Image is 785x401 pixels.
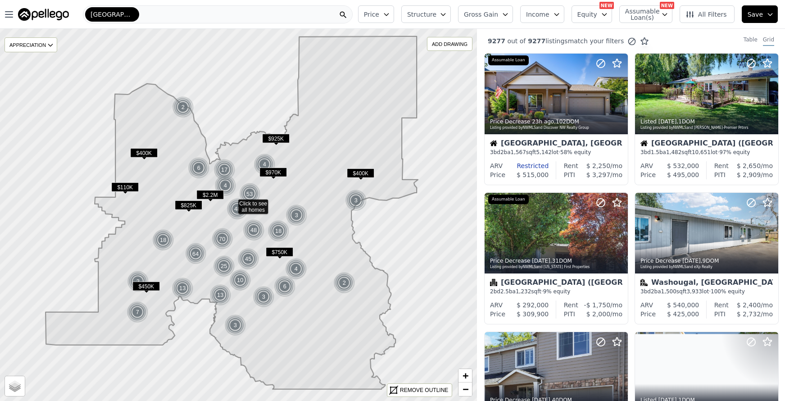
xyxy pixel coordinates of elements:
[111,182,139,192] span: $110K
[635,192,778,324] a: Price Decrease [DATE],9DOMListing provided byNWMLSand eXp RealtyMultifamilyWashougal, [GEOGRAPHIC...
[172,96,194,118] div: 2
[517,301,549,309] span: $ 292,000
[464,10,498,19] span: Gross Gain
[484,192,627,324] a: Price Decrease [DATE],31DOMListing provided byNWMLSand [US_STATE] First PropertiesAssumable LoanC...
[175,200,202,210] span: $825K
[490,170,505,179] div: Price
[586,162,610,169] span: $ 2,250
[490,279,622,288] div: [GEOGRAPHIC_DATA] ([GEOGRAPHIC_DATA])
[188,157,210,179] img: g1.png
[268,220,290,242] img: g1.png
[744,36,758,46] div: Table
[640,140,648,147] img: House
[227,198,248,220] div: 48
[619,5,672,23] button: Assumable Loan(s)
[262,134,290,147] div: $925K
[490,140,622,149] div: [GEOGRAPHIC_DATA], [GEOGRAPHIC_DATA]
[286,205,307,226] div: 3
[640,301,653,310] div: ARV
[238,182,262,205] img: g2.png
[490,257,623,264] div: Price Decrease , 31 DOM
[564,170,575,179] div: PITI
[172,96,194,118] img: g1.png
[477,36,649,46] div: out of listings
[127,271,149,292] div: 2
[685,10,727,19] span: All Filters
[213,255,235,277] div: 25
[196,190,224,203] div: $2.2M
[532,118,554,125] time: 2025-08-24 01:59
[333,272,355,294] div: 2
[532,258,550,264] time: 2025-08-23 22:55
[401,5,451,23] button: Structure
[737,162,761,169] span: $ 2,650
[658,118,677,125] time: 2025-08-24 00:00
[640,161,653,170] div: ARV
[224,314,246,336] div: 3
[285,258,307,280] img: g1.png
[511,149,526,155] span: 1,567
[213,159,235,181] div: 17
[490,301,503,310] div: ARV
[229,269,251,291] img: g1.png
[91,10,134,19] span: [GEOGRAPHIC_DATA]-[GEOGRAPHIC_DATA]-[GEOGRAPHIC_DATA]
[490,140,497,147] img: House
[572,5,612,23] button: Equity
[358,5,394,23] button: Price
[640,279,648,286] img: Multifamily
[262,134,290,143] span: $925K
[268,220,289,242] div: 18
[490,118,623,125] div: Price Decrease , 102 DOM
[564,301,578,310] div: Rent
[517,171,549,178] span: $ 515,000
[682,258,701,264] time: 2025-08-23 20:27
[584,301,611,309] span: -$ 1,750
[211,227,234,250] div: 70
[214,175,236,196] img: g1.png
[285,258,307,280] div: 4
[463,370,468,381] span: +
[520,5,564,23] button: Income
[726,170,773,179] div: /mo
[266,247,293,257] span: $750K
[188,157,209,179] div: 6
[152,229,174,251] img: g1.png
[737,301,761,309] span: $ 2,400
[737,310,761,318] span: $ 2,732
[488,195,529,205] div: Assumable Loan
[516,288,531,295] span: 1,232
[640,149,773,156] div: 3 bd 1.5 ba sqft lot · 97% equity
[714,170,726,179] div: PITI
[243,219,265,241] img: g1.png
[640,118,774,125] div: Listed , 1 DOM
[227,198,249,220] img: g1.png
[127,301,148,323] div: 7
[488,55,529,65] div: Assumable Loan
[661,288,676,295] span: 1,500
[635,53,778,185] a: Listed [DATE],1DOMListing provided byNWMLSand [PERSON_NAME]-Premier PrtnrsHouse[GEOGRAPHIC_DATA] ...
[211,227,234,250] img: g2.png
[714,301,729,310] div: Rent
[526,10,549,19] span: Income
[575,170,622,179] div: /mo
[640,125,774,131] div: Listing provided by NWMLS and [PERSON_NAME]-Premier Prtnrs
[259,168,287,181] div: $970K
[575,310,622,319] div: /mo
[364,10,379,19] span: Price
[586,310,610,318] span: $ 2,000
[18,8,69,21] img: Pellego
[692,149,711,155] span: 10,651
[484,53,627,185] a: Price Decrease 23h ago,102DOMListing provided byNWMLSand Discover NW Realty GroupAssumable LoanHo...
[564,310,575,319] div: PITI
[152,229,174,251] div: 18
[184,242,208,265] img: g2.png
[726,310,773,319] div: /mo
[640,288,773,295] div: 3 bd 2 ba sqft lot · 100% equity
[625,8,654,21] span: Assumable Loan(s)
[253,286,275,308] img: g1.png
[209,284,231,306] div: 13
[686,288,702,295] span: 3,933
[5,376,25,396] a: Layers
[347,169,374,178] span: $400K
[229,269,251,291] div: 10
